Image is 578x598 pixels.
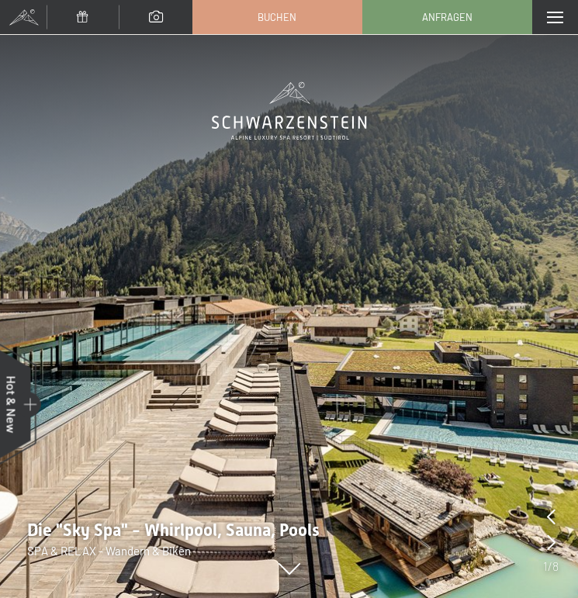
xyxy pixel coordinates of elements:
span: Hot & New [5,375,19,433]
a: Anfragen [363,1,531,33]
span: SPA & RELAX - Wandern & Biken [27,544,191,558]
span: 1 [543,558,548,575]
a: Buchen [193,1,362,33]
span: 8 [552,558,559,575]
span: / [548,558,552,575]
span: Anfragen [422,10,472,24]
span: Buchen [258,10,296,24]
span: Die "Sky Spa" - Whirlpool, Sauna, Pools [27,520,320,540]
